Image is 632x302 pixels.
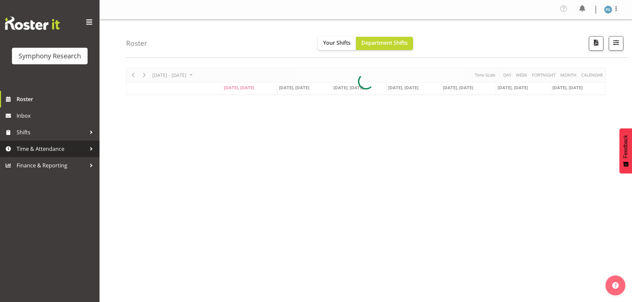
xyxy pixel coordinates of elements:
button: Filter Shifts [609,36,623,51]
div: Symphony Research [19,51,81,61]
img: Rosterit website logo [5,17,60,30]
span: Roster [17,94,96,104]
span: Shifts [17,127,86,137]
span: Inbox [17,111,96,121]
span: Feedback [623,135,629,158]
img: paul-s-stoneham1982.jpg [604,6,612,14]
button: Department Shifts [356,37,413,50]
span: Finance & Reporting [17,160,86,170]
button: Your Shifts [318,37,356,50]
button: Feedback - Show survey [619,128,632,173]
button: Download a PDF of the roster according to the set date range. [589,36,603,51]
span: Time & Attendance [17,144,86,154]
img: help-xxl-2.png [612,282,619,289]
span: Department Shifts [361,39,408,46]
h4: Roster [126,39,147,47]
span: Your Shifts [323,39,351,46]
